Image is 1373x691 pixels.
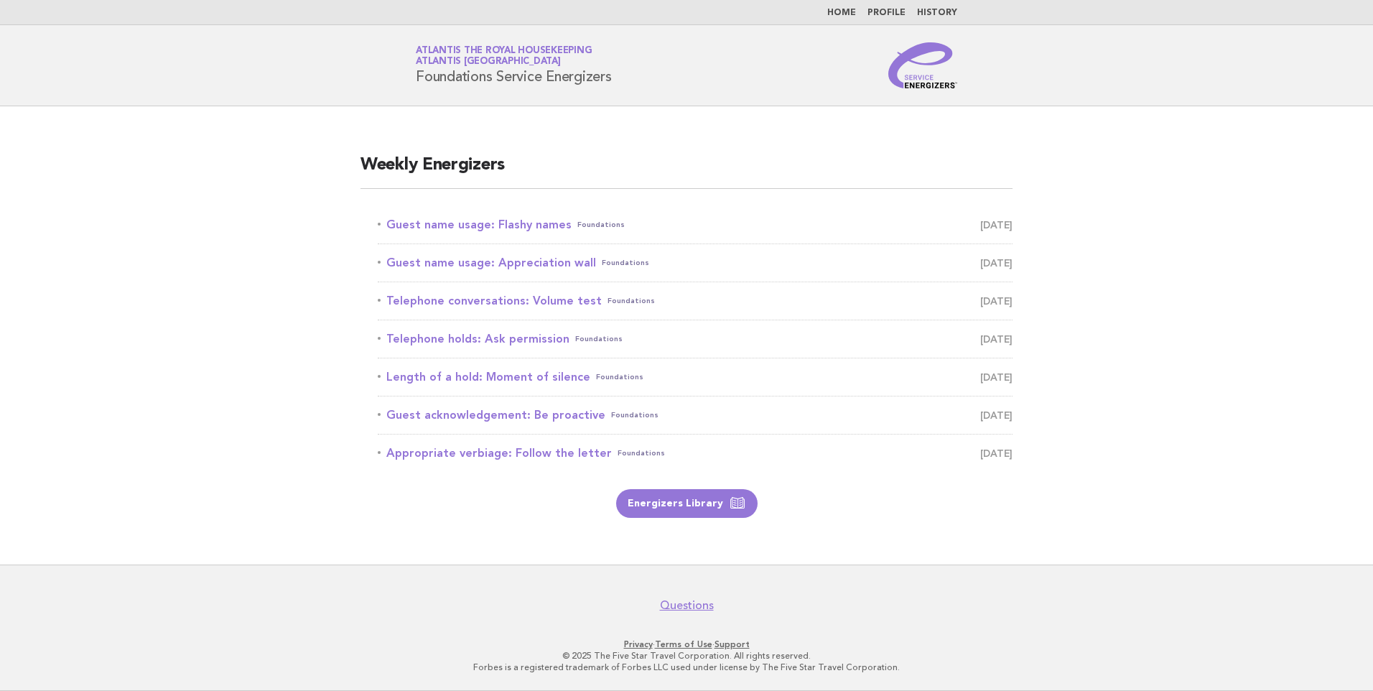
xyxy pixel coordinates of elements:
[378,443,1013,463] a: Appropriate verbiage: Follow the letterFoundations [DATE]
[608,291,655,311] span: Foundations
[624,639,653,649] a: Privacy
[416,47,612,84] h1: Foundations Service Energizers
[378,405,1013,425] a: Guest acknowledgement: Be proactiveFoundations [DATE]
[980,253,1013,273] span: [DATE]
[596,367,643,387] span: Foundations
[980,443,1013,463] span: [DATE]
[602,253,649,273] span: Foundations
[715,639,750,649] a: Support
[618,443,665,463] span: Foundations
[980,329,1013,349] span: [DATE]
[416,46,592,66] a: Atlantis the Royal HousekeepingAtlantis [GEOGRAPHIC_DATA]
[611,405,658,425] span: Foundations
[980,215,1013,235] span: [DATE]
[888,42,957,88] img: Service Energizers
[416,57,561,67] span: Atlantis [GEOGRAPHIC_DATA]
[378,329,1013,349] a: Telephone holds: Ask permissionFoundations [DATE]
[655,639,712,649] a: Terms of Use
[247,650,1126,662] p: © 2025 The Five Star Travel Corporation. All rights reserved.
[378,291,1013,311] a: Telephone conversations: Volume testFoundations [DATE]
[378,367,1013,387] a: Length of a hold: Moment of silenceFoundations [DATE]
[980,291,1013,311] span: [DATE]
[867,9,906,17] a: Profile
[360,154,1013,189] h2: Weekly Energizers
[247,639,1126,650] p: · ·
[917,9,957,17] a: History
[378,215,1013,235] a: Guest name usage: Flashy namesFoundations [DATE]
[575,329,623,349] span: Foundations
[247,662,1126,673] p: Forbes is a registered trademark of Forbes LLC used under license by The Five Star Travel Corpora...
[980,405,1013,425] span: [DATE]
[980,367,1013,387] span: [DATE]
[577,215,625,235] span: Foundations
[378,253,1013,273] a: Guest name usage: Appreciation wallFoundations [DATE]
[660,598,714,613] a: Questions
[616,489,758,518] a: Energizers Library
[827,9,856,17] a: Home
